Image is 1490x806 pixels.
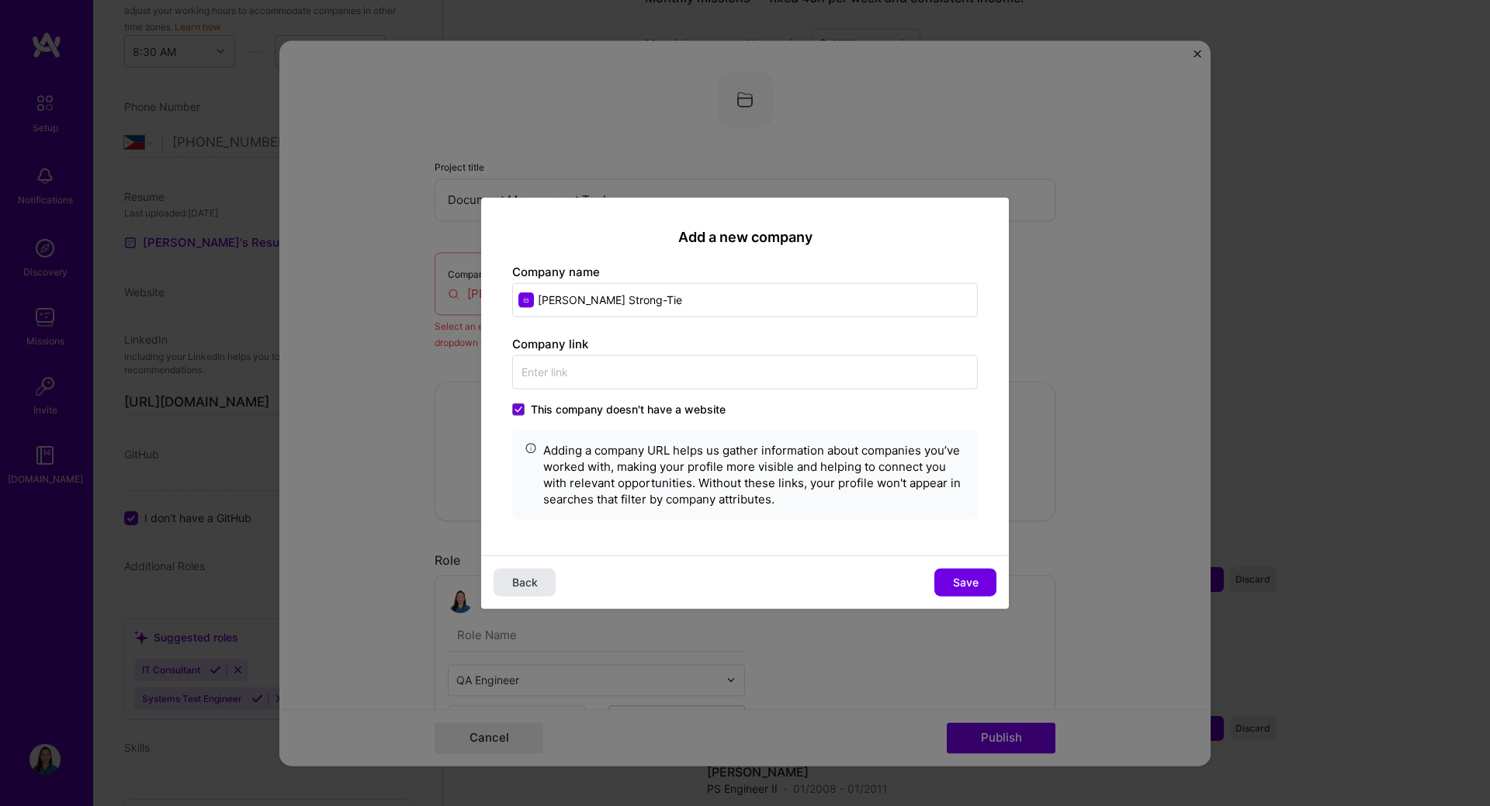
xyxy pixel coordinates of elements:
[512,337,588,351] label: Company link
[953,575,979,590] span: Save
[512,575,538,590] span: Back
[543,442,965,507] div: Adding a company URL helps us gather information about companies you’ve worked with, making your ...
[512,355,978,389] input: Enter link
[512,283,978,317] input: Enter name
[934,569,996,597] button: Save
[512,228,978,245] h2: Add a new company
[531,402,726,417] span: This company doesn't have a website
[512,265,600,279] label: Company name
[494,569,556,597] button: Back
